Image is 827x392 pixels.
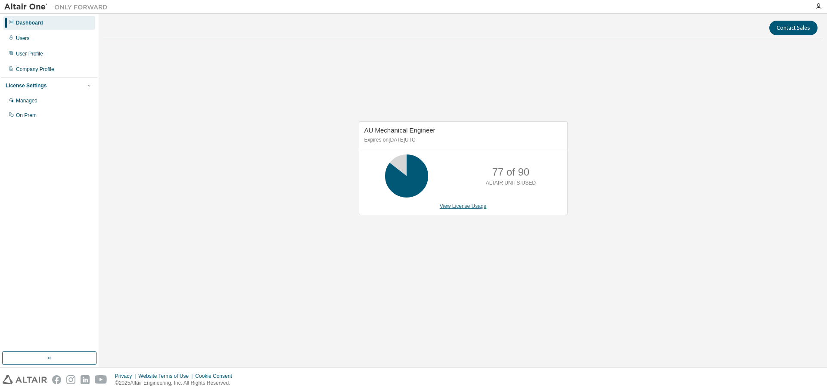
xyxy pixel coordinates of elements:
div: Dashboard [16,19,43,26]
div: Users [16,35,29,42]
div: Website Terms of Use [138,373,195,380]
img: youtube.svg [95,375,107,384]
a: View License Usage [440,203,487,209]
p: © 2025 Altair Engineering, Inc. All Rights Reserved. [115,380,237,387]
div: On Prem [16,112,37,119]
div: Managed [16,97,37,104]
img: facebook.svg [52,375,61,384]
div: License Settings [6,82,47,89]
p: 77 of 90 [492,165,529,179]
div: Privacy [115,373,138,380]
img: instagram.svg [66,375,75,384]
div: Company Profile [16,66,54,73]
p: ALTAIR UNITS USED [486,179,536,187]
img: linkedin.svg [81,375,90,384]
div: User Profile [16,50,43,57]
p: Expires on [DATE] UTC [364,136,560,144]
button: Contact Sales [769,21,818,35]
span: AU Mechanical Engineer [364,127,435,134]
div: Cookie Consent [195,373,237,380]
img: Altair One [4,3,112,11]
img: altair_logo.svg [3,375,47,384]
